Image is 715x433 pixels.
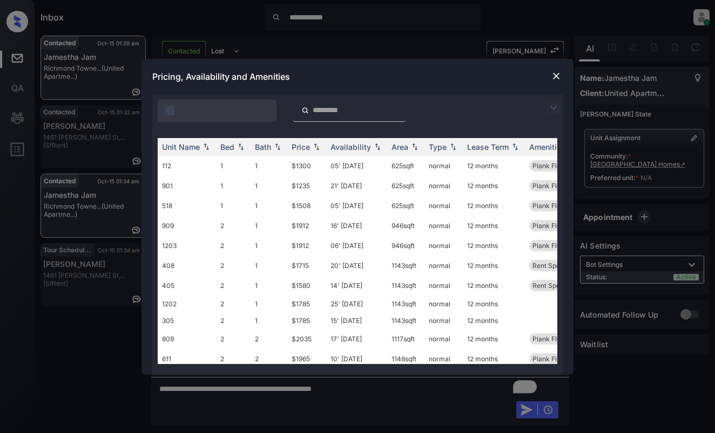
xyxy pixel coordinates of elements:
span: Rent Special 1 [532,281,575,290]
td: 909 [158,216,216,236]
td: 946 sqft [387,236,424,256]
td: 625 sqft [387,196,424,216]
td: normal [424,295,463,312]
td: 05' [DATE] [326,156,387,176]
td: 12 months [463,196,525,216]
img: icon-zuma [547,101,560,114]
img: sorting [272,143,283,150]
td: $1912 [287,216,326,236]
td: 2 [216,216,251,236]
td: 611 [158,349,216,369]
td: normal [424,312,463,329]
td: normal [424,236,463,256]
td: 2 [216,349,251,369]
img: sorting [409,143,420,150]
img: sorting [235,143,246,150]
span: Plank Flooring [532,355,576,363]
td: 17' [DATE] [326,329,387,349]
td: 1202 [158,295,216,312]
td: 1 [251,156,287,176]
td: 625 sqft [387,176,424,196]
div: Lease Term [467,142,509,152]
td: 20' [DATE] [326,256,387,276]
td: $1508 [287,196,326,216]
img: sorting [201,143,212,150]
td: 06' [DATE] [326,236,387,256]
td: 1 [251,276,287,295]
td: 12 months [463,156,525,176]
td: 12 months [463,312,525,329]
td: 12 months [463,295,525,312]
img: sorting [311,143,322,150]
td: 1117 sqft [387,329,424,349]
td: normal [424,176,463,196]
img: sorting [372,143,383,150]
td: $1300 [287,156,326,176]
span: Plank Flooring [532,335,576,343]
td: 809 [158,329,216,349]
td: 946 sqft [387,216,424,236]
td: 2 [216,256,251,276]
span: Plank Flooring [532,162,576,170]
td: $1715 [287,256,326,276]
td: normal [424,216,463,236]
td: $1965 [287,349,326,369]
td: 14' [DATE] [326,276,387,295]
td: 2 [216,329,251,349]
td: 15' [DATE] [326,312,387,329]
td: 2 [216,295,251,312]
td: 2 [251,329,287,349]
div: Bath [255,142,271,152]
td: 1 [251,196,287,216]
td: 1 [251,256,287,276]
td: $1785 [287,312,326,329]
td: 2 [216,312,251,329]
td: 2 [216,236,251,256]
span: Plank Flooring [532,182,576,190]
td: 2 [216,276,251,295]
div: Availability [330,142,371,152]
td: 305 [158,312,216,329]
td: 1143 sqft [387,312,424,329]
td: normal [424,156,463,176]
td: 12 months [463,256,525,276]
td: 2 [251,349,287,369]
td: 518 [158,196,216,216]
td: 1 [251,295,287,312]
td: $2035 [287,329,326,349]
td: 12 months [463,216,525,236]
div: Unit Name [162,142,200,152]
div: Pricing, Availability and Amenities [141,59,574,94]
td: 12 months [463,349,525,369]
td: $1785 [287,295,326,312]
td: normal [424,329,463,349]
td: 12 months [463,236,525,256]
td: normal [424,349,463,369]
td: 625 sqft [387,156,424,176]
img: close [551,71,562,81]
td: 1 [216,156,251,176]
td: normal [424,256,463,276]
div: Bed [220,142,234,152]
td: normal [424,276,463,295]
td: 1 [251,176,287,196]
td: 1 [216,196,251,216]
td: $1580 [287,276,326,295]
td: 16' [DATE] [326,216,387,236]
span: Plank Flooring [532,202,576,210]
td: 1 [251,236,287,256]
img: icon-zuma [301,106,309,115]
td: 901 [158,176,216,196]
td: 1203 [158,236,216,256]
div: Area [392,142,408,152]
div: Type [429,142,447,152]
img: sorting [448,143,458,150]
td: 1 [251,216,287,236]
td: 1143 sqft [387,276,424,295]
span: Plank Flooring [532,222,576,230]
td: 21' [DATE] [326,176,387,196]
img: icon-zuma [164,105,175,116]
td: 10' [DATE] [326,349,387,369]
td: 112 [158,156,216,176]
td: 1148 sqft [387,349,424,369]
